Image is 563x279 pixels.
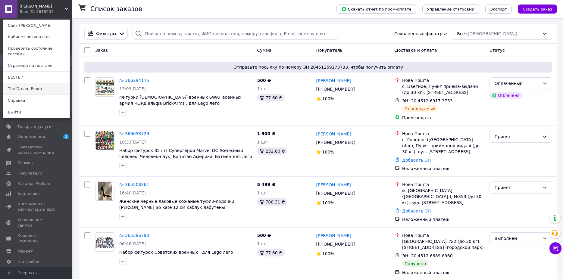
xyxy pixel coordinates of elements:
a: Кабинет покупателя [3,31,70,43]
span: Отправьте посылку по номеру ЭН 20451269173733, чтобы получить оплату [87,64,550,70]
a: Создать заказ [512,6,557,11]
div: 232.80 ₴ [257,147,287,155]
div: [PHONE_NUMBER] [315,189,356,197]
div: Наложенный платеж [402,270,485,276]
a: № 365396793 [119,233,149,238]
div: 77.60 ₴ [257,249,284,256]
span: Статус [489,48,505,53]
span: 1 шт. [257,191,269,195]
a: Страница на портале [3,60,70,71]
span: ЭН: 20 4512 6917 3733 [402,98,453,103]
a: Сайт [PERSON_NAME] [3,20,70,31]
span: 2 [63,134,69,139]
img: Фото товару [95,78,114,96]
a: Добавить ЭН [402,209,431,213]
span: Скачать отчет по пром-оплате [341,6,411,12]
span: 500 ₴ [257,78,271,83]
div: Планируемый [402,105,438,112]
button: Создать заказ [518,5,557,14]
span: 100% [322,96,334,101]
div: Принят [495,133,540,140]
span: 1 шт. [257,140,269,144]
span: Показатели работы компании [17,144,56,155]
a: [PERSON_NAME] [316,182,351,188]
div: Нова Пошта [402,77,485,83]
span: Фильтры [96,31,116,37]
div: с. Городнє ([GEOGRAPHIC_DATA] обл.), Пункт приймання-видачі (до 30 кг): вул. [STREET_ADDRESS] [402,137,485,155]
span: Аналитика [17,191,40,197]
a: № 366294175 [119,78,149,83]
div: Пром-оплата [402,115,485,121]
span: Все [457,31,465,37]
span: Сохраненные фильтры: [394,31,447,37]
div: [PHONE_NUMBER] [315,85,356,93]
span: Покупатель [316,48,343,53]
div: Оплаченный [495,80,540,87]
span: 1 шт. [257,241,269,246]
button: Экспорт [485,5,512,14]
button: Чат с покупателем [549,242,561,254]
span: 5 499 ₴ [257,182,275,187]
img: Фото товару [98,182,112,200]
a: Фото товару [95,77,114,97]
div: Наложенный платеж [402,216,485,222]
span: Товары и услуги [17,124,52,129]
span: Инструменты вебмастера и SEO [17,201,56,212]
a: Фото товару [95,181,114,201]
input: Поиск по номеру заказа, ФИО покупателя, номеру телефона, Email, номеру накладной [133,28,338,40]
div: [PHONE_NUMBER] [315,138,356,147]
a: Фото товару [95,232,114,252]
a: Справка [3,95,70,106]
div: Нова Пошта [402,181,485,188]
span: Заказ [95,48,108,53]
a: The Dream Room [3,83,70,95]
a: Добавить ЭН [402,158,431,163]
a: [PERSON_NAME] [316,78,351,84]
h1: Список заказов [90,5,142,13]
span: 500 ₴ [257,233,271,238]
a: Набор фигурок Советских военных , для Lego лего [119,250,233,255]
div: Получено [402,260,428,267]
span: Сумма [257,48,271,53]
div: Принят [495,184,540,191]
span: 13:09[DATE] [119,86,146,91]
span: Кошелек компании [17,233,56,244]
a: BESTEP [3,72,70,83]
span: 16:40[DATE] [119,191,146,195]
a: Проверить состояние системы [3,43,70,60]
div: с. Цветное, Пункт приема-выдачи (до 30 кг), [STREET_ADDRESS] [402,83,485,95]
div: Оплачено [489,92,522,99]
a: [PERSON_NAME] [316,233,351,239]
div: [PHONE_NUMBER] [315,240,356,248]
span: Доставка и оплата [395,48,437,53]
span: 100% [322,251,334,256]
span: 18:33[DATE] [119,140,146,144]
a: Выйти [3,107,70,118]
div: 77.60 ₴ [257,94,284,101]
div: Нова Пошта [402,232,485,238]
a: № 365508361 [119,182,149,187]
span: Управление сайтом [17,217,56,228]
button: Скачать отчет по пром-оплате [336,5,416,14]
span: Настройки [17,259,39,265]
img: Фото товару [95,131,114,150]
span: 1 шт. [257,86,269,91]
a: Фигурки [DEMOGRAPHIC_DATA] военных SWAT военных армия КОРД альфа BrickArms , для Lego лего [119,95,241,106]
span: Экспорт [490,7,507,11]
a: Женские черные лаковые кожаные туфли-лодочки [PERSON_NAME] So Kate 12 см каблук лабутены [PERSON_... [119,199,234,216]
span: Уведомления [17,134,45,140]
span: Каталог ProSale [17,181,50,186]
span: ([DEMOGRAPHIC_DATA]) [466,31,517,36]
div: м. [GEOGRAPHIC_DATA] ([GEOGRAPHIC_DATA].), №353 (до 30 кг): вул. [STREET_ADDRESS] [402,188,485,206]
span: Создать заказ [523,7,552,11]
div: [GEOGRAPHIC_DATA], №2 (до 30 кг): [STREET_ADDRESS] (городской парк) [402,238,485,250]
a: № 366053729 [119,131,149,136]
span: Управление статусами [427,7,474,11]
span: ЭН: 20 4512 6689 8960 [402,253,453,258]
span: Маркет [17,249,33,254]
span: 100% [322,200,334,205]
